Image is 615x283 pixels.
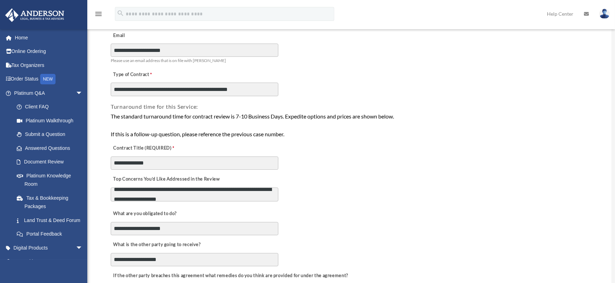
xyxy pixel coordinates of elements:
[76,241,90,255] span: arrow_drop_down
[111,143,181,153] label: Contract Title (REQUIRED)
[3,8,66,22] img: Anderson Advisors Platinum Portal
[5,255,93,269] a: My Entitiesarrow_drop_down
[10,227,93,241] a: Portal Feedback
[10,155,90,169] a: Document Review
[111,240,203,250] label: What is the other party going to receive?
[10,213,93,227] a: Land Trust & Deed Forum
[111,271,350,281] label: If the other party breaches this agreement what remedies do you think are provided for under the ...
[10,141,93,155] a: Answered Questions
[111,70,181,79] label: Type of Contract
[5,241,93,255] a: Digital Productsarrow_drop_down
[117,9,124,17] i: search
[5,31,93,45] a: Home
[5,45,93,59] a: Online Ordering
[10,169,93,191] a: Platinum Knowledge Room
[94,10,103,18] i: menu
[111,175,222,184] label: Top Concerns You’d Like Addressed in the Review
[76,255,90,269] span: arrow_drop_down
[599,9,610,19] img: User Pic
[111,58,226,63] span: Please use an email address that is on file with [PERSON_NAME]
[5,58,93,72] a: Tax Organizers
[111,31,181,40] label: Email
[94,12,103,18] a: menu
[40,74,56,84] div: NEW
[10,114,93,128] a: Platinum Walkthrough
[5,72,93,86] a: Order StatusNEW
[10,191,93,213] a: Tax & Bookkeeping Packages
[111,103,198,110] span: Turnaround time for this Service:
[76,86,90,100] span: arrow_drop_down
[111,209,181,219] label: What are you obligated to do?
[10,100,93,114] a: Client FAQ
[5,86,93,100] a: Platinum Q&Aarrow_drop_down
[111,112,590,139] div: The standard turnaround time for contract review is 7-10 Business Days. Expedite options and pric...
[10,128,93,141] a: Submit a Question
